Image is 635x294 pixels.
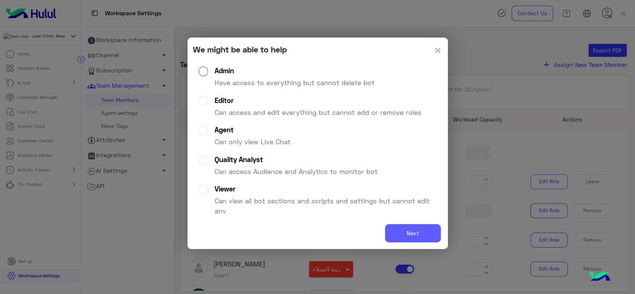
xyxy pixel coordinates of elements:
p: Can only view Live Chat [215,137,291,147]
p: Can access and edit everything but cannot add or remove roles [215,107,421,117]
div: Editor [215,96,421,105]
button: Close [433,43,442,57]
div: Viewer [215,185,437,193]
img: hulul-logo.png [587,264,613,290]
div: Agent [215,126,291,134]
p: Can view all bot sections and scripts and settings but cannot edit any [215,196,437,216]
button: Next [385,224,441,242]
span: × [433,42,442,58]
div: Admin [215,67,375,75]
div: We might be able to help [193,43,287,55]
p: Have access to everything but cannot delete bot [215,78,375,88]
div: Quality Analyst [215,155,378,164]
p: Can access Audience and Analytics to monitor bot [215,167,378,177]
